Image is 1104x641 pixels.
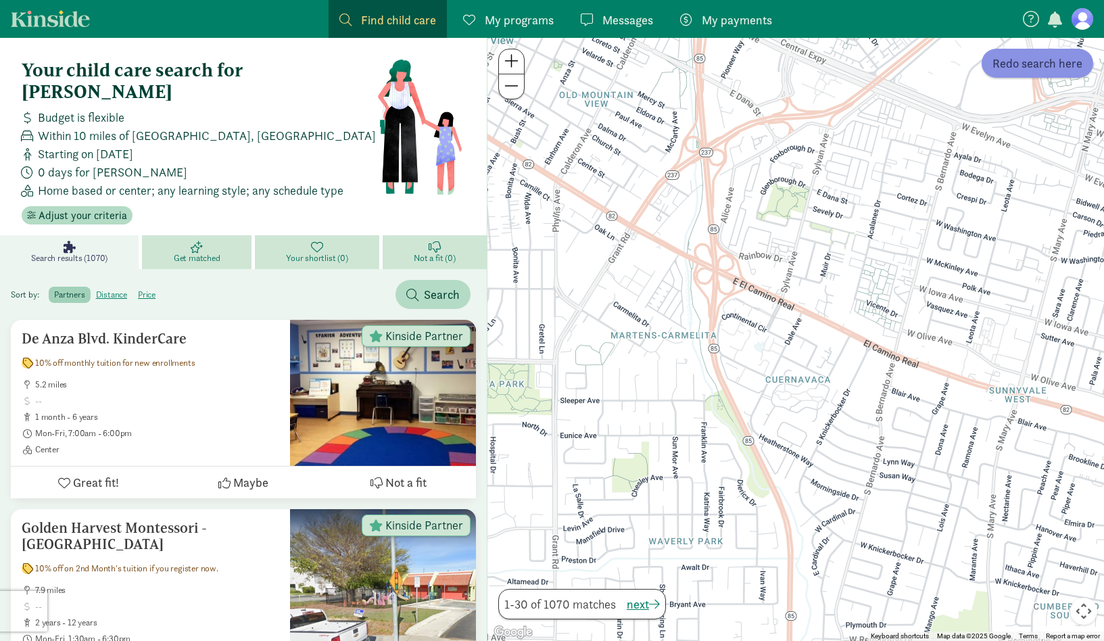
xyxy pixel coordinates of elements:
[982,49,1093,78] button: Redo search here
[383,235,487,269] a: Not a fit (0)
[11,289,47,300] span: Sort by:
[361,11,436,29] span: Find child care
[485,11,554,29] span: My programs
[73,473,119,492] span: Great fit!
[35,428,279,439] span: Mon-Fri, 7:00am - 6:00pm
[11,467,166,498] button: Great fit!
[491,623,535,641] a: Open this area in Google Maps (opens a new window)
[22,331,279,347] h5: De Anza Blvd. KinderCare
[286,253,347,264] span: Your shortlist (0)
[702,11,772,29] span: My payments
[38,181,343,199] span: Home based or center; any learning style; any schedule type
[133,287,161,303] label: price
[255,235,383,269] a: Your shortlist (0)
[166,467,320,498] button: Maybe
[602,11,653,29] span: Messages
[385,330,463,342] span: Kinside Partner
[385,519,463,531] span: Kinside Partner
[38,108,124,126] span: Budget is flexible
[91,287,133,303] label: distance
[38,145,133,163] span: Starting on [DATE]
[174,253,220,264] span: Get matched
[35,412,279,423] span: 1 month - 6 years
[424,285,460,304] span: Search
[38,163,187,181] span: 0 days for [PERSON_NAME]
[491,623,535,641] img: Google
[1019,632,1038,640] a: Terms (opens in new tab)
[22,520,279,552] h5: Golden Harvest Montessori - [GEOGRAPHIC_DATA]
[22,60,377,103] h4: Your child care search for [PERSON_NAME]
[11,10,90,27] a: Kinside
[39,208,127,224] span: Adjust your criteria
[504,595,616,613] span: 1-30 of 1070 matches
[35,358,195,369] span: 10% off monthly tuition for new enrollments
[22,206,133,225] button: Adjust your criteria
[871,632,929,641] button: Keyboard shortcuts
[35,379,279,390] span: 5.2 miles
[1046,632,1100,640] a: Report a map error
[35,563,218,574] span: 10% off on 2nd Month's tuition if you register now.
[35,444,279,455] span: Center
[937,632,1011,640] span: Map data ©2025 Google
[321,467,476,498] button: Not a fit
[385,473,427,492] span: Not a fit
[35,617,279,628] span: 2 years - 12 years
[395,280,471,309] button: Search
[35,585,279,596] span: 7.9 miles
[627,595,660,613] button: next
[992,54,1082,72] span: Redo search here
[233,473,268,492] span: Maybe
[142,235,254,269] a: Get matched
[38,126,376,145] span: Within 10 miles of [GEOGRAPHIC_DATA], [GEOGRAPHIC_DATA]
[1070,598,1097,625] button: Map camera controls
[414,253,455,264] span: Not a fit (0)
[31,253,107,264] span: Search results (1070)
[49,287,90,303] label: partners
